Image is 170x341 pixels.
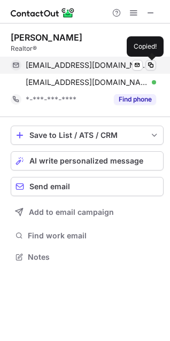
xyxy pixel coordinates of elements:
[28,252,159,262] span: Notes
[11,203,164,222] button: Add to email campaign
[11,228,164,243] button: Find work email
[11,126,164,145] button: save-profile-one-click
[29,157,143,165] span: AI write personalized message
[114,94,156,105] button: Reveal Button
[11,250,164,265] button: Notes
[11,177,164,196] button: Send email
[29,182,70,191] span: Send email
[11,6,75,19] img: ContactOut v5.3.10
[11,32,82,43] div: [PERSON_NAME]
[11,44,164,53] div: Realtor®
[29,131,145,139] div: Save to List / ATS / CRM
[29,208,114,216] span: Add to email campaign
[26,60,148,70] span: [EMAIL_ADDRESS][DOMAIN_NAME]
[11,151,164,170] button: AI write personalized message
[28,231,159,241] span: Find work email
[26,77,148,87] span: [EMAIL_ADDRESS][DOMAIN_NAME]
